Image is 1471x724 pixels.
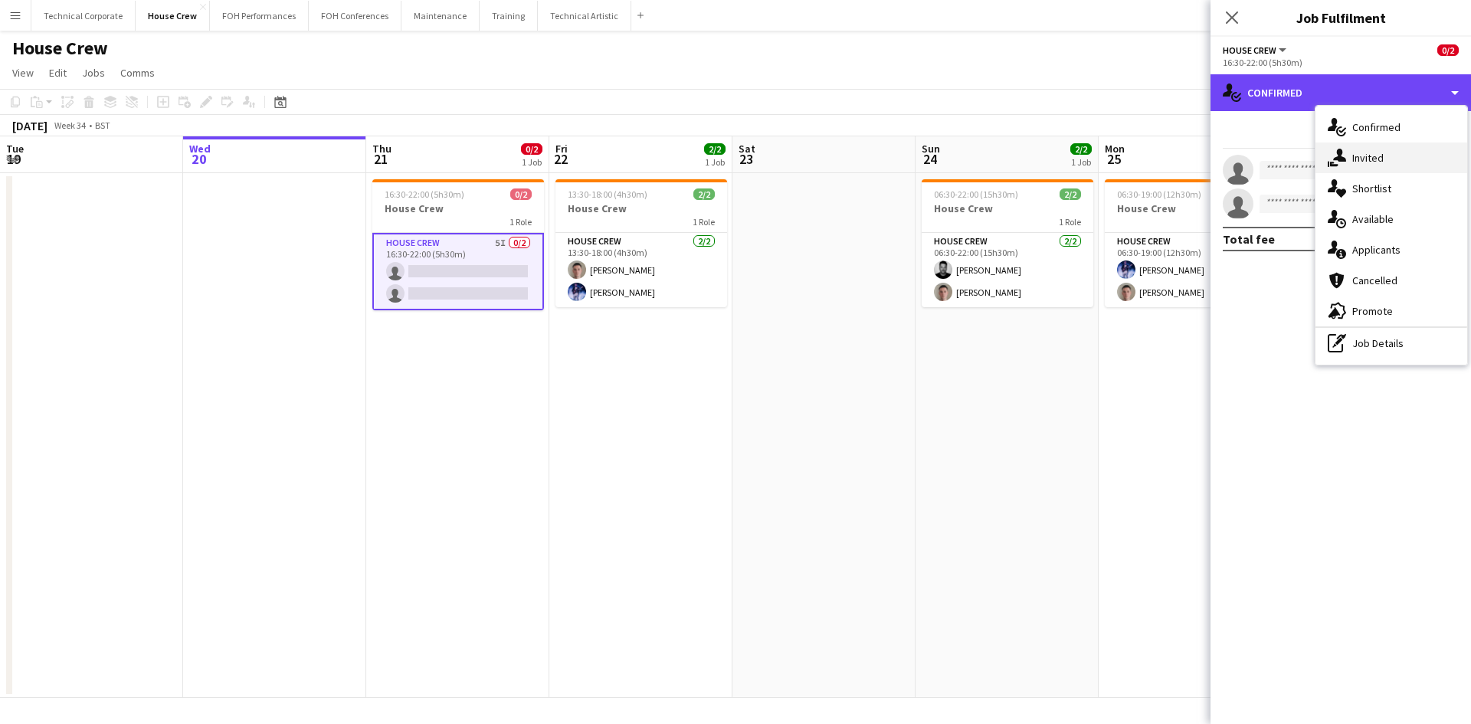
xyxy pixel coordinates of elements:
div: Confirmed [1315,112,1467,143]
span: 25 [1102,150,1125,168]
span: Fri [555,142,568,156]
button: FOH Performances [210,1,309,31]
app-card-role: House Crew2/213:30-18:00 (4h30m)[PERSON_NAME][PERSON_NAME] [555,233,727,307]
h1: House Crew [12,37,108,60]
app-job-card: 06:30-19:00 (12h30m)2/2House Crew1 RoleHouse Crew2/206:30-19:00 (12h30m)[PERSON_NAME][PERSON_NAME] [1105,179,1276,307]
div: Shortlist [1315,173,1467,204]
span: Sun [922,142,940,156]
h3: House Crew [555,201,727,215]
button: Training [480,1,538,31]
div: 1 Job [705,156,725,168]
div: [DATE] [12,118,48,133]
a: Comms [114,63,161,83]
div: Cancelled [1315,265,1467,296]
h3: Job Fulfilment [1211,8,1471,28]
span: 16:30-22:00 (5h30m) [385,188,464,200]
span: Tue [6,142,24,156]
span: 2/2 [1070,143,1092,155]
span: 06:30-19:00 (12h30m) [1117,188,1201,200]
span: 1 Role [509,216,532,228]
span: View [12,66,34,80]
div: Job Details [1315,328,1467,359]
a: Jobs [76,63,111,83]
app-job-card: 13:30-18:00 (4h30m)2/2House Crew1 RoleHouse Crew2/213:30-18:00 (4h30m)[PERSON_NAME][PERSON_NAME] [555,179,727,307]
div: Available [1315,204,1467,234]
span: Wed [189,142,211,156]
div: 1 Job [1071,156,1091,168]
app-job-card: 06:30-22:00 (15h30m)2/2House Crew1 RoleHouse Crew2/206:30-22:00 (15h30m)[PERSON_NAME][PERSON_NAME] [922,179,1093,307]
a: Edit [43,63,73,83]
div: BST [95,120,110,131]
span: 0/2 [1437,44,1459,56]
h3: House Crew [1105,201,1276,215]
span: 22 [553,150,568,168]
span: Jobs [82,66,105,80]
div: Total fee [1223,231,1275,247]
button: House Crew [136,1,210,31]
app-job-card: 16:30-22:00 (5h30m)0/2House Crew1 RoleHouse Crew5I0/216:30-22:00 (5h30m) [372,179,544,310]
span: 2/2 [693,188,715,200]
button: Technical Corporate [31,1,136,31]
span: 06:30-22:00 (15h30m) [934,188,1018,200]
span: House Crew [1223,44,1276,56]
span: Thu [372,142,392,156]
div: Confirmed [1211,74,1471,111]
span: 2/2 [1060,188,1081,200]
span: 1 Role [693,216,715,228]
a: View [6,63,40,83]
span: Comms [120,66,155,80]
button: FOH Conferences [309,1,401,31]
div: Applicants [1315,234,1467,265]
span: 19 [4,150,24,168]
span: 20 [187,150,211,168]
app-card-role: House Crew2/206:30-22:00 (15h30m)[PERSON_NAME][PERSON_NAME] [922,233,1093,307]
span: 23 [736,150,755,168]
button: House Crew [1223,44,1289,56]
button: Technical Artistic [538,1,631,31]
span: 24 [919,150,940,168]
div: 1 Job [522,156,542,168]
span: Sat [739,142,755,156]
span: 2/2 [704,143,726,155]
app-card-role: House Crew5I0/216:30-22:00 (5h30m) [372,233,544,310]
span: 0/2 [521,143,542,155]
div: 16:30-22:00 (5h30m) [1223,57,1459,68]
span: Mon [1105,142,1125,156]
div: Invited [1315,143,1467,173]
span: Edit [49,66,67,80]
button: Maintenance [401,1,480,31]
app-card-role: House Crew2/206:30-19:00 (12h30m)[PERSON_NAME][PERSON_NAME] [1105,233,1276,307]
div: Promote [1315,296,1467,326]
span: 1 Role [1059,216,1081,228]
span: Week 34 [51,120,89,131]
h3: House Crew [372,201,544,215]
span: 21 [370,150,392,168]
span: 0/2 [510,188,532,200]
span: 13:30-18:00 (4h30m) [568,188,647,200]
h3: House Crew [922,201,1093,215]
